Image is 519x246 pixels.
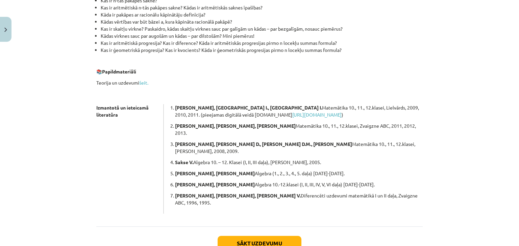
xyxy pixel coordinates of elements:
[101,32,423,39] li: Kādas virknes sauc par augošām un kādas – par dilstošām? Mini piemērus!
[101,18,423,25] li: Kādas vērtības var būt bāzei a, kura kāpināta racionālā pakāpē?
[175,170,423,177] p: Algebra (1., 2., 3., 4., 5. daļa) [DATE]-[DATE].
[175,104,423,118] p: Matemātika 10., 11., 12.klasei, Lielvārds, 2009, 2010, 2011. (pieejamas digitālā veidā [DOMAIN_NA...
[175,122,423,136] p: Matemātika 10., 11., 12.klasei, Zvaigzne ABC, 2011, 2012, 2013.
[175,104,322,111] b: [PERSON_NAME], [GEOGRAPHIC_DATA] I., [GEOGRAPHIC_DATA] I.
[102,68,136,74] b: Papildmateriāli
[101,47,423,54] li: Kas ir ģeometriskā progresija? Kas ir kvocients? Kāda ir ģeometriskās progresijas pirmo n locekļu...
[139,80,148,86] a: šeit.
[175,192,301,198] b: [PERSON_NAME], [PERSON_NAME], [PERSON_NAME] V.
[101,25,423,32] li: Kas ir skaitļu virkne? Paskaidro, kādas skaitļu virknes sauc par galīgām un kādas – par bezgalīgā...
[175,141,423,155] p: Matemātika 10., 11., 12.klasei, [PERSON_NAME], 2008, 2009.
[175,170,255,176] b: [PERSON_NAME], [PERSON_NAME]
[292,112,342,118] a: [URL][DOMAIN_NAME]
[175,159,423,166] p: Algebra 10. – 12. Klasei (I, II, III daļa), [PERSON_NAME], 2005.
[175,141,352,147] b: [PERSON_NAME], [PERSON_NAME] D., [PERSON_NAME] D.M., [PERSON_NAME]
[96,79,423,86] p: Teorija un uzdevumi
[96,104,149,118] strong: Izmantotā un ieteicamā literatūra
[175,192,423,206] p: Diferencēti uzdevumi matemātikā I un II daļa, Zvaigzne ABC, 1996, 1995.
[101,4,423,11] li: Kas ir aritmētiskā n-tās pakāpes sakne? Kādas ir aritmētiskās saknes īpašības?
[175,123,296,129] b: [PERSON_NAME], [PERSON_NAME], [PERSON_NAME]
[175,159,193,165] b: Sakse V.
[96,68,423,75] p: 📚
[175,181,423,188] p: Algebra 10.-12.klasei (I, II, III, IV, V, VI daļa) [DATE]-[DATE].
[101,39,423,47] li: Kas ir aritmētiskā progresija? Kas ir diference? Kāda ir aritmētiskās progresijas pirmo n locekļu...
[175,181,255,187] b: [PERSON_NAME], [PERSON_NAME]
[101,11,423,18] li: Kāda ir pakāpes ar racionālu kāpinātāju definīcija?
[4,28,7,32] img: icon-close-lesson-0947bae3869378f0d4975bcd49f059093ad1ed9edebbc8119c70593378902aed.svg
